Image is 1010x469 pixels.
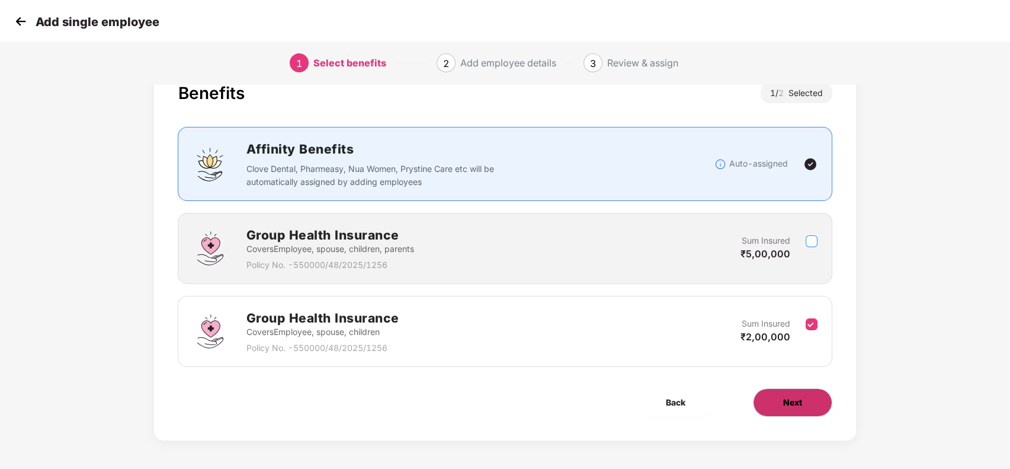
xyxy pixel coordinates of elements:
[178,83,244,103] div: Benefits
[803,157,817,171] img: svg+xml;base64,PHN2ZyBpZD0iVGljay0yNHgyNCIgeG1sbnM9Imh0dHA6Ly93d3cudzMub3JnLzIwMDAvc3ZnIiB3aWR0aD...
[742,234,790,247] p: Sum Insured
[607,53,678,72] div: Review & assign
[246,259,413,272] p: Policy No. - 550000/48/2025/1256
[778,88,788,98] span: 2
[740,248,790,260] span: ₹5,00,000
[313,53,386,72] div: Select benefits
[193,146,228,182] img: svg+xml;base64,PHN2ZyBpZD0iQWZmaW5pdHlfQmVuZWZpdHMiIGRhdGEtbmFtZT0iQWZmaW5pdHkgQmVuZWZpdHMiIHhtbG...
[666,396,685,409] span: Back
[729,157,788,170] p: Auto-assigned
[193,314,228,349] img: svg+xml;base64,PHN2ZyBpZD0iR3JvdXBfSGVhbHRoX0luc3VyYW5jZSIgZGF0YS1uYW1lPSJHcm91cCBIZWFsdGggSW5zdX...
[246,162,501,189] p: Clove Dental, Pharmeasy, Nua Women, Prystine Care etc will be automatically assigned by adding em...
[761,83,832,103] div: 1 / Selected
[443,58,449,69] span: 2
[193,231,228,266] img: svg+xml;base64,PHN2ZyBpZD0iR3JvdXBfSGVhbHRoX0luc3VyYW5jZSIgZGF0YS1uYW1lPSJHcm91cCBIZWFsdGggSW5zdX...
[636,388,715,417] button: Back
[246,308,399,328] h2: Group Health Insurance
[246,342,399,355] p: Policy No. - 550000/48/2025/1256
[460,53,556,72] div: Add employee details
[246,139,671,159] h2: Affinity Benefits
[12,12,30,30] img: svg+xml;base64,PHN2ZyB4bWxucz0iaHR0cDovL3d3dy53My5vcmcvMjAwMC9zdmciIHdpZHRoPSIzMCIgaGVpZ2h0PSIzMC...
[742,317,790,330] p: Sum Insured
[783,396,802,409] span: Next
[36,15,159,29] p: Add single employee
[246,326,399,339] p: Covers Employee, spouse, children
[714,158,726,170] img: svg+xml;base64,PHN2ZyBpZD0iSW5mb18tXzMyeDMyIiBkYXRhLW5hbWU9IkluZm8gLSAzMngzMiIgeG1sbnM9Imh0dHA6Ly...
[296,58,302,69] span: 1
[590,58,596,69] span: 3
[740,331,790,343] span: ₹2,00,000
[246,243,413,256] p: Covers Employee, spouse, children, parents
[753,388,832,417] button: Next
[246,225,413,245] h2: Group Health Insurance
